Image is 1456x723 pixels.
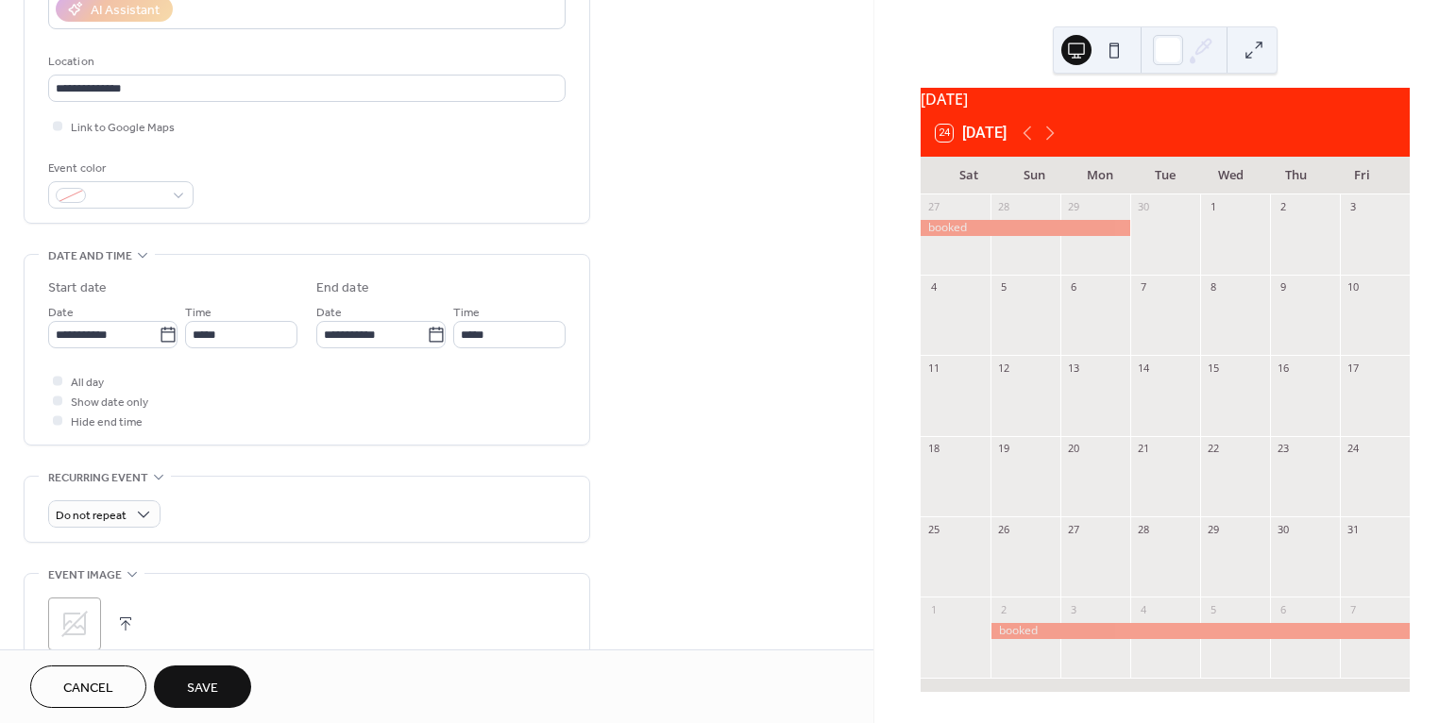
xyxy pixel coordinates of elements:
div: 27 [926,200,940,214]
div: End date [316,278,369,298]
span: Save [187,679,218,698]
div: 9 [1276,280,1290,294]
div: 30 [1276,522,1290,536]
div: 20 [1066,442,1080,456]
div: 24 [1346,442,1360,456]
button: Save [154,665,251,708]
button: Cancel [30,665,146,708]
span: Link to Google Maps [71,118,175,138]
div: booked [990,623,1410,639]
div: Mon [1067,157,1132,194]
div: Wed [1198,157,1263,194]
span: All day [71,373,104,393]
div: 11 [926,361,940,375]
div: Sat [936,157,1001,194]
div: 7 [1346,602,1360,616]
div: 28 [996,200,1010,214]
div: 25 [926,522,940,536]
div: 4 [1136,602,1150,616]
div: 29 [1066,200,1080,214]
div: 10 [1346,280,1360,294]
span: Cancel [63,679,113,698]
div: 13 [1066,361,1080,375]
div: 2 [996,602,1010,616]
div: Start date [48,278,107,298]
div: ; [48,597,101,650]
div: 12 [996,361,1010,375]
div: 14 [1136,361,1150,375]
span: Show date only [71,393,148,412]
div: 27 [1066,522,1080,536]
div: 3 [1066,602,1080,616]
div: Location [48,52,562,72]
button: 24[DATE] [929,120,1013,146]
div: 29 [1206,522,1220,536]
div: 5 [996,280,1010,294]
div: 4 [926,280,940,294]
span: Do not repeat [56,505,127,527]
div: 6 [1066,280,1080,294]
div: 21 [1136,442,1150,456]
div: 1 [926,602,940,616]
div: 6 [1276,602,1290,616]
span: Event image [48,565,122,585]
div: 3 [1346,200,1360,214]
div: booked [921,220,1130,236]
div: Event color [48,159,190,178]
div: 5 [1206,602,1220,616]
span: Date [316,303,342,323]
div: Sun [1002,157,1067,194]
span: Time [453,303,480,323]
div: [DATE] [921,88,1410,110]
span: Date and time [48,246,132,266]
div: 8 [1206,280,1220,294]
span: Recurring event [48,468,148,488]
div: 30 [1136,200,1150,214]
div: 15 [1206,361,1220,375]
div: 23 [1276,442,1290,456]
span: Date [48,303,74,323]
div: Tue [1132,157,1197,194]
div: 26 [996,522,1010,536]
div: 1 [1206,200,1220,214]
div: 18 [926,442,940,456]
div: 7 [1136,280,1150,294]
div: 2 [1276,200,1290,214]
div: 22 [1206,442,1220,456]
div: 31 [1346,522,1360,536]
span: Time [185,303,212,323]
div: Thu [1263,157,1329,194]
div: 17 [1346,361,1360,375]
div: 19 [996,442,1010,456]
div: Fri [1329,157,1395,194]
span: Hide end time [71,412,143,432]
div: 16 [1276,361,1290,375]
div: 28 [1136,522,1150,536]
